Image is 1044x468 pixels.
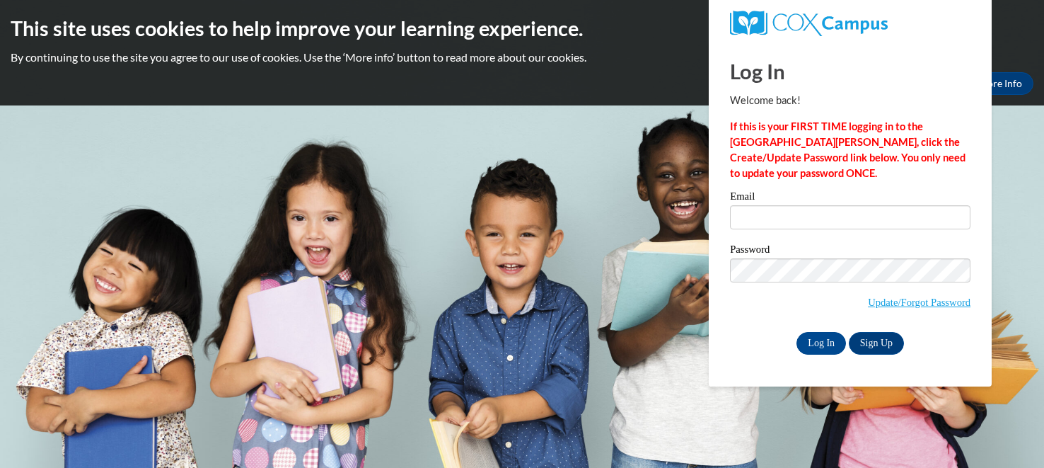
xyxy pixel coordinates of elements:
p: Welcome back! [730,93,970,108]
img: COX Campus [730,11,888,36]
a: Sign Up [849,332,904,355]
label: Email [730,191,970,205]
label: Password [730,244,970,258]
h1: Log In [730,57,970,86]
input: Log In [796,332,846,355]
strong: If this is your FIRST TIME logging in to the [GEOGRAPHIC_DATA][PERSON_NAME], click the Create/Upd... [730,120,965,179]
a: More Info [967,72,1033,95]
a: COX Campus [730,16,888,28]
a: Update/Forgot Password [868,297,970,308]
p: By continuing to use the site you agree to our use of cookies. Use the ‘More info’ button to read... [11,50,1033,65]
h2: This site uses cookies to help improve your learning experience. [11,14,1033,42]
